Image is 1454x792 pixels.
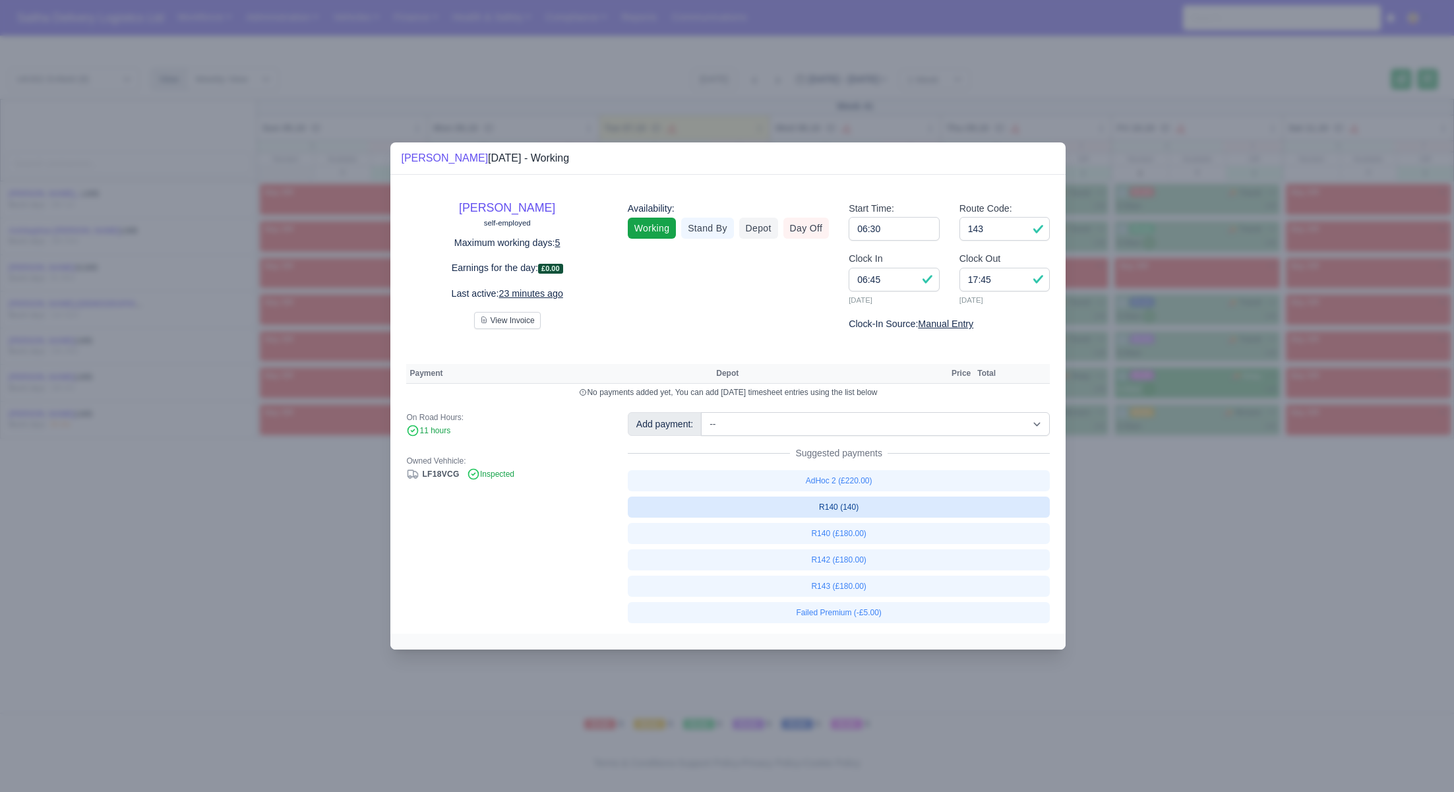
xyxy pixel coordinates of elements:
u: 23 minutes ago [499,288,562,299]
p: Maximum working days: [406,235,607,251]
label: Clock Out [959,251,1001,266]
a: [PERSON_NAME] [401,152,488,164]
a: R143 (£180.00) [628,576,1050,597]
div: Owned Vehhicle: [406,456,607,466]
u: Manual Entry [918,319,973,329]
span: Suggested payments [790,446,888,460]
button: View Invoice [474,312,541,329]
th: Payment [406,364,713,384]
a: R140 (140) [628,497,1050,518]
div: On Road Hours: [406,412,607,423]
a: Depot [739,218,778,239]
label: Start Time: [849,201,894,216]
div: Availability: [628,201,829,216]
a: Day Off [783,218,830,239]
a: LF18VCG [406,470,459,479]
th: Depot [713,364,938,384]
td: No payments added yet, You can add [DATE] timesheet entries using the list below [406,384,1050,402]
iframe: Chat Widget [1388,729,1454,792]
label: Clock In [849,251,882,266]
th: Price [948,364,974,384]
span: Inspected [467,470,514,479]
p: Last active: [406,286,607,301]
small: [DATE] [959,294,1050,306]
div: 11 hours [406,425,607,437]
a: [PERSON_NAME] [459,201,555,214]
a: AdHoc 2 (£220.00) [628,470,1050,491]
div: [DATE] - Working [401,150,569,166]
label: Route Code: [959,201,1012,216]
a: R142 (£180.00) [628,549,1050,570]
a: R140 (£180.00) [628,523,1050,544]
a: Stand By [681,218,733,239]
small: [DATE] [849,294,940,306]
u: 5 [555,237,560,248]
small: self-employed [484,219,531,227]
p: Earnings for the day: [406,260,607,276]
div: Add payment: [628,412,702,436]
div: Clock-In Source: [849,317,1050,332]
th: Total [974,364,999,384]
a: Working [628,218,676,239]
span: £0.00 [538,264,563,274]
a: Failed Premium (-£5.00) [628,602,1050,623]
